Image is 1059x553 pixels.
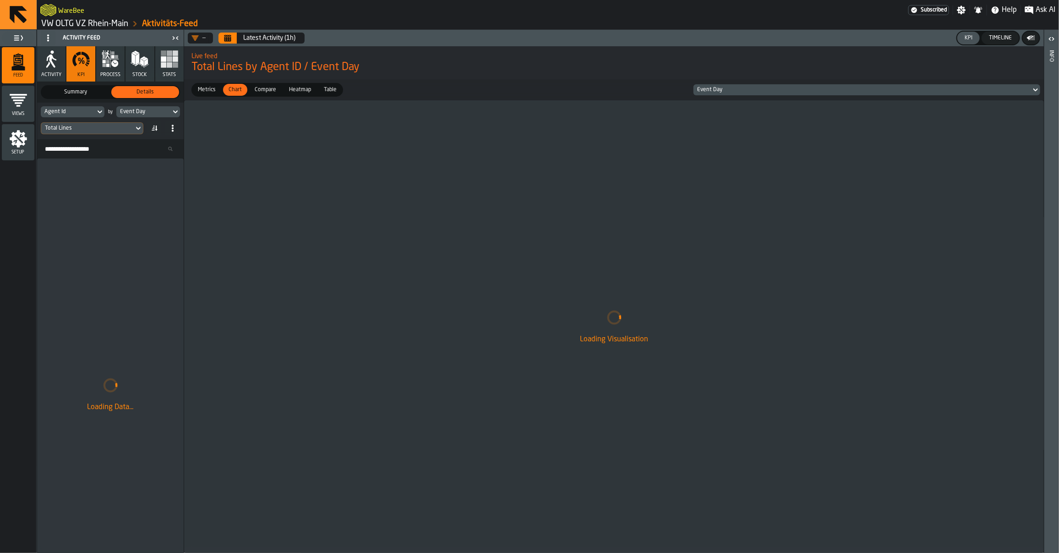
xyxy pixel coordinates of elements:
div: KPI [961,35,976,41]
div: DropdownMenuValue-eventsCount [41,122,143,134]
span: Table [320,86,340,94]
div: thumb [223,84,247,96]
label: button-toggle-Close me [169,33,182,44]
span: Subscribed [921,7,947,13]
span: Help [1002,5,1017,16]
div: thumb [284,84,317,96]
div: DropdownMenuValue-agentId [41,106,104,117]
div: by [108,110,113,115]
div: thumb [318,84,342,96]
label: button-toggle-Settings [953,5,970,15]
div: DropdownMenuValue-eventDay [116,106,180,117]
span: Heatmap [285,86,315,94]
h2: Sub Title [191,51,1037,60]
div: DropdownMenuValue-eventDay [693,84,1040,95]
span: process [100,72,120,78]
button: button-Timeline [982,32,1019,44]
label: button-switch-multi-Chart [222,83,248,97]
div: Loading Data... [44,402,176,413]
div: Info [1048,48,1055,551]
div: DropdownMenuValue- [188,33,213,44]
div: Latest Activity (1h) [243,34,295,42]
label: button-toggle-Help [987,5,1021,16]
span: Chart [225,86,246,94]
span: Stats [163,72,176,78]
span: Metrics [194,86,219,94]
div: thumb [192,84,221,96]
span: Setup [2,150,34,155]
span: Views [2,111,34,116]
a: logo-header [40,2,56,18]
label: button-switch-multi-Metrics [191,83,222,97]
div: Timeline [985,35,1015,41]
label: button-switch-multi-Details [110,85,180,99]
button: Select date range [238,29,301,47]
span: Details [113,88,177,96]
span: Feed [2,73,34,78]
label: button-switch-multi-Summary [41,85,110,99]
span: Ask AI [1036,5,1055,16]
span: Compare [251,86,280,94]
span: KPI [77,72,85,78]
div: DropdownMenuValue-eventsCount [45,125,130,131]
div: DropdownMenuValue-eventDay [697,87,1027,93]
label: button-toggle-Ask AI [1021,5,1059,16]
li: menu Views [2,86,34,122]
a: link-to-/wh/i/44979e6c-6f66-405e-9874-c1e29f02a54a/simulations [41,19,128,29]
button: button- [1023,32,1039,44]
div: thumb [42,86,109,98]
div: thumb [111,86,179,98]
div: title-Total Lines by Agent ID / Event Day [184,46,1044,79]
h2: Sub Title [58,5,84,15]
button: Select date range Select date range [218,33,237,44]
label: button-toggle-Toggle Full Menu [2,32,34,44]
button: button-KPI [957,32,980,44]
span: Stock [132,72,147,78]
label: button-switch-multi-Heatmap [283,83,317,97]
label: button-toggle-Open [1045,32,1058,48]
div: Loading Visualisation [191,334,1037,345]
div: thumb [249,84,282,96]
a: link-to-/wh/i/44979e6c-6f66-405e-9874-c1e29f02a54a/feed/cb2375cd-a213-45f6-a9a8-871f1953d9f6 [142,19,198,29]
div: DropdownMenuValue-agentId [44,109,92,115]
div: DropdownMenuValue-eventDay [120,109,167,115]
span: Total Lines by Agent ID / Event Day [191,60,1037,75]
div: DropdownMenuValue- [191,34,206,42]
li: menu Feed [2,47,34,84]
span: Activity [41,72,61,78]
label: button-toggle-Notifications [970,5,987,15]
nav: Breadcrumb [40,18,548,29]
span: Summary [44,88,108,96]
div: Menu Subscription [908,5,949,15]
a: link-to-/wh/i/44979e6c-6f66-405e-9874-c1e29f02a54a/settings/billing [908,5,949,15]
label: button-switch-multi-Table [317,83,343,97]
div: Select date range [218,33,305,44]
li: menu Setup [2,124,34,161]
header: Info [1044,30,1059,553]
div: Activity Feed [39,31,169,45]
label: button-switch-multi-Compare [248,83,283,97]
